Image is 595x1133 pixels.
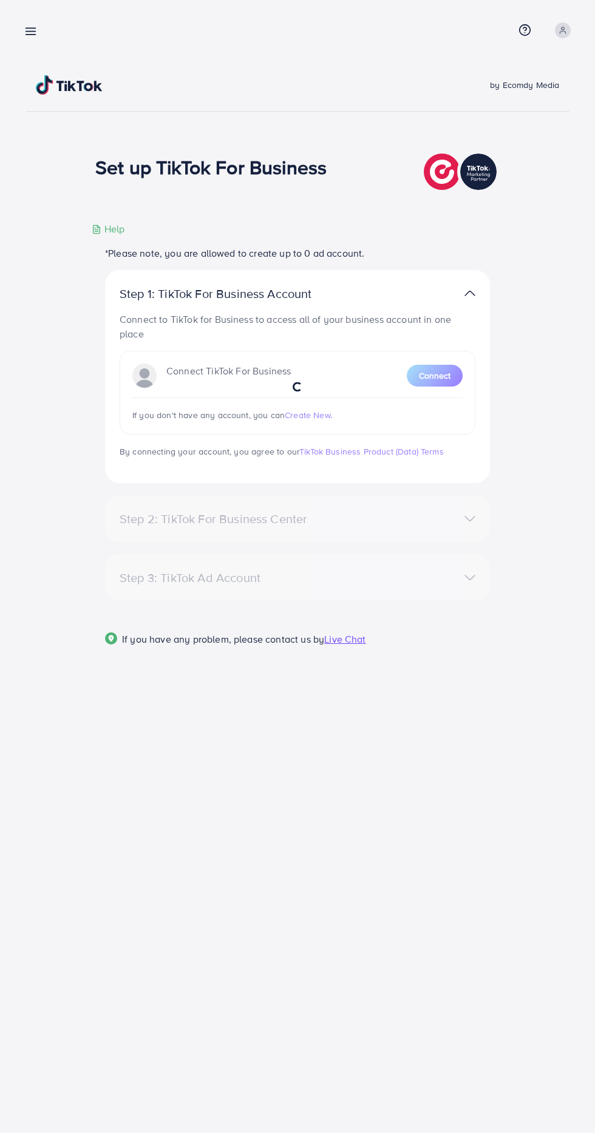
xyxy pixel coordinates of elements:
img: TikTok partner [424,151,500,193]
img: TikTok [36,75,103,95]
img: TikTok partner [464,285,475,302]
span: If you have any problem, please contact us by [122,632,324,646]
p: Step 1: TikTok For Business Account [120,286,350,301]
span: by Ecomdy Media [490,79,559,91]
p: *Please note, you are allowed to create up to 0 ad account. [105,246,490,260]
h1: Set up TikTok For Business [95,155,327,178]
img: Popup guide [105,632,117,644]
span: Live Chat [324,632,365,646]
div: Help [92,222,125,236]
